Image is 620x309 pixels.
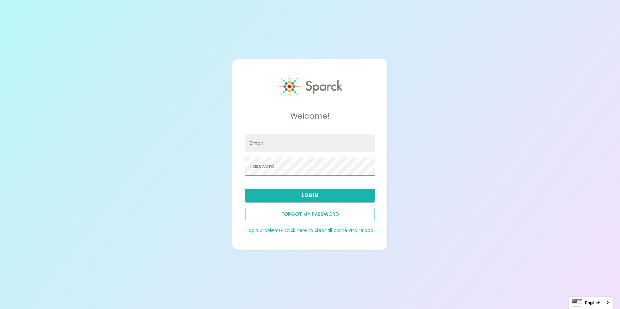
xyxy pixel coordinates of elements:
[245,189,375,202] button: Login
[245,111,375,121] h5: Welcome!
[568,296,614,309] div: Language
[569,297,613,309] a: English
[568,296,614,309] aside: Language selected: English
[245,208,375,221] button: Forgot my password
[247,227,373,234] a: Login problems? Click here to clear all cache and reload
[278,75,342,98] img: Sparck logo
